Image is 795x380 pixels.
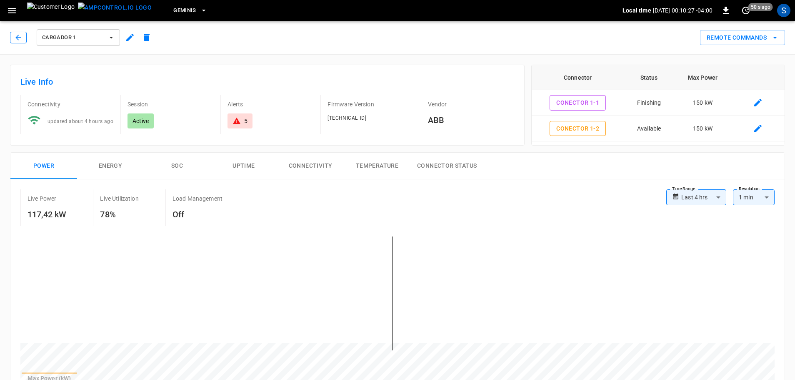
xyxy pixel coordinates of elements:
span: Geminis [173,6,196,15]
label: Resolution [739,186,760,192]
p: Session [127,100,214,108]
p: Connectivity [27,100,114,108]
th: Connector [532,65,624,90]
h6: Off [172,208,222,221]
button: SOC [144,153,210,179]
td: 150 kW [674,90,732,116]
p: Load Management [172,194,222,203]
h6: 78% [100,208,138,221]
div: profile-icon [777,4,790,17]
span: [TECHNICAL_ID] [327,115,366,121]
p: Vendor [428,100,514,108]
button: Cargador 1 [37,29,120,46]
p: [DATE] 00:10:27 -04:00 [653,6,712,15]
button: Connector Status [410,153,483,179]
div: remote commands options [700,30,785,45]
p: Active [132,117,149,125]
h6: ABB [428,113,514,127]
img: Customer Logo [27,3,75,18]
div: 5 [244,117,247,125]
h6: 117,42 kW [27,208,66,221]
td: 150 kW [674,116,732,142]
button: Conector 1-1 [550,95,606,111]
th: Max Power [674,65,732,90]
p: Firmware Version [327,100,414,108]
p: Live Utilization [100,194,138,203]
button: Conector 1-2 [550,121,606,136]
td: Available [624,116,674,142]
button: Remote Commands [700,30,785,45]
th: Status [624,65,674,90]
button: Temperature [344,153,410,179]
span: updated about 4 hours ago [47,118,113,124]
div: 1 min [733,189,775,205]
td: 150 kW [674,141,732,167]
span: 50 s ago [748,3,773,11]
table: connector table [532,65,785,193]
p: Alerts [227,100,314,108]
h6: Live Info [20,75,514,88]
button: set refresh interval [739,4,752,17]
p: Live Power [27,194,57,203]
td: Finishing [624,90,674,116]
p: Local time [622,6,651,15]
button: Power [10,153,77,179]
td: Charging [624,141,674,167]
button: Uptime [210,153,277,179]
div: Last 4 hrs [681,189,726,205]
button: Geminis [170,3,210,19]
button: Connectivity [277,153,344,179]
span: Cargador 1 [42,33,104,43]
label: Time Range [672,186,695,192]
img: ampcontrol.io logo [78,3,152,13]
button: Energy [77,153,144,179]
